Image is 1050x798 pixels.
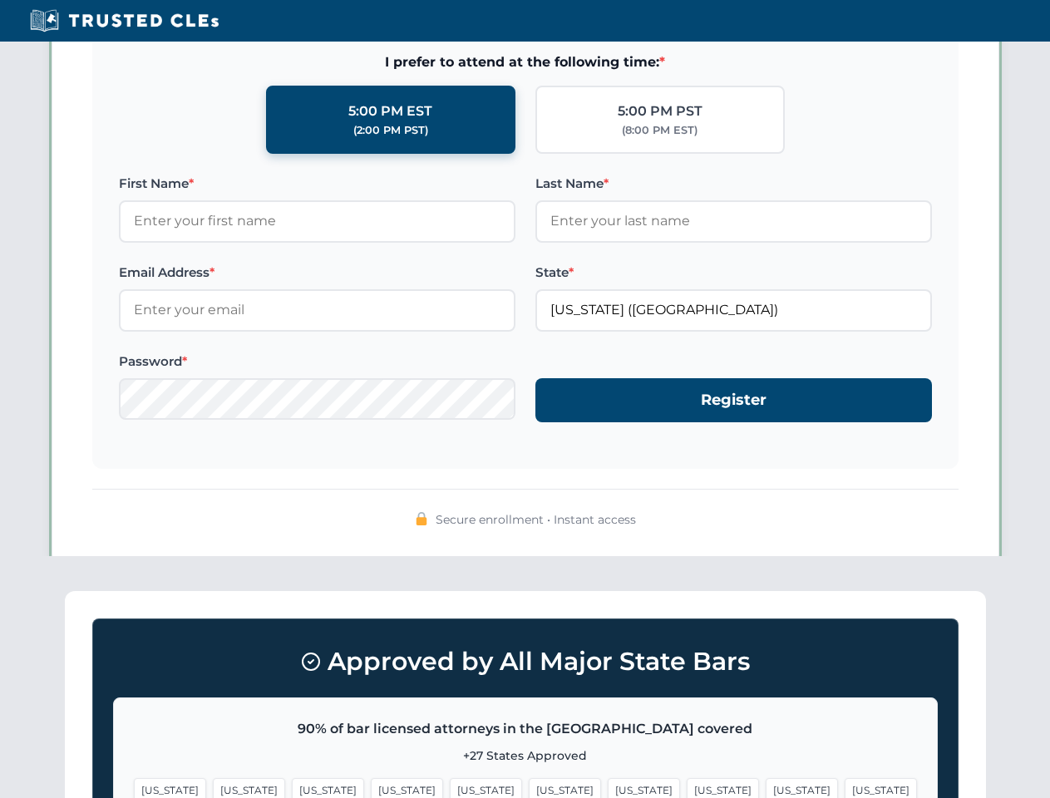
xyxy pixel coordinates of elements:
[119,52,932,73] span: I prefer to attend at the following time:
[119,263,515,283] label: Email Address
[348,101,432,122] div: 5:00 PM EST
[535,378,932,422] button: Register
[415,512,428,525] img: 🔒
[436,510,636,529] span: Secure enrollment • Instant access
[25,8,224,33] img: Trusted CLEs
[535,263,932,283] label: State
[535,289,932,331] input: Florida (FL)
[622,122,698,139] div: (8:00 PM EST)
[618,101,702,122] div: 5:00 PM PST
[535,174,932,194] label: Last Name
[134,746,917,765] p: +27 States Approved
[353,122,428,139] div: (2:00 PM PST)
[119,174,515,194] label: First Name
[119,352,515,372] label: Password
[119,200,515,242] input: Enter your first name
[113,639,938,684] h3: Approved by All Major State Bars
[134,718,917,740] p: 90% of bar licensed attorneys in the [GEOGRAPHIC_DATA] covered
[119,289,515,331] input: Enter your email
[535,200,932,242] input: Enter your last name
